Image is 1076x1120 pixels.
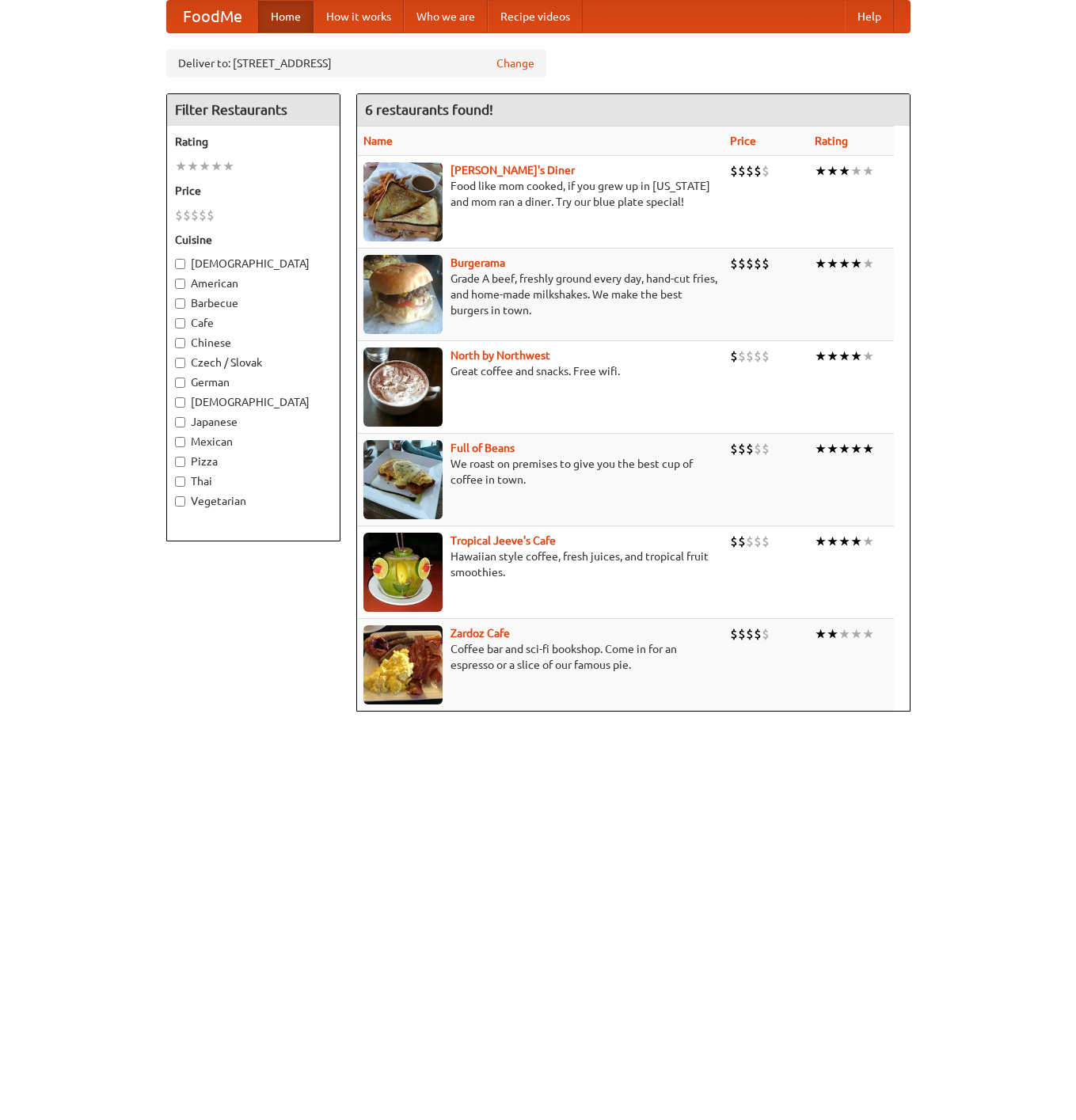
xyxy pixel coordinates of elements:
[199,207,207,224] li: $
[738,347,746,365] li: $
[175,434,332,450] label: Mexican
[815,255,827,272] li: ★
[815,440,827,457] li: ★
[850,533,862,550] li: ★
[738,440,746,457] li: $
[862,162,874,180] li: ★
[363,456,717,488] p: We roast on premises to give you the best cup of coffee in town.
[175,318,185,328] input: Cafe
[175,295,332,311] label: Barbecue
[762,347,770,365] li: $
[314,1,404,32] a: How it works
[183,207,191,224] li: $
[738,162,746,180] li: $
[175,493,332,509] label: Vegetarian
[754,347,762,365] li: $
[496,55,534,71] a: Change
[175,476,185,487] input: Thai
[363,135,393,147] a: Name
[175,335,332,351] label: Chinese
[363,347,443,427] img: north.jpg
[746,255,754,272] li: $
[754,255,762,272] li: $
[175,378,185,388] input: German
[175,457,185,467] input: Pizza
[827,347,838,365] li: ★
[363,625,443,704] img: zardoz.jpg
[451,627,510,640] a: Zardoz Cafe
[363,641,717,673] p: Coffee bar and sci-fi bookshop. Come in for an espresso or a slice of our famous pie.
[850,347,862,365] li: ★
[199,158,211,175] li: ★
[175,397,185,408] input: [DEMOGRAPHIC_DATA]
[845,1,894,32] a: Help
[451,164,575,177] a: [PERSON_NAME]'s Diner
[451,442,515,454] b: Full of Beans
[838,347,850,365] li: ★
[175,417,185,427] input: Japanese
[175,374,332,390] label: German
[754,440,762,457] li: $
[762,625,770,643] li: $
[738,255,746,272] li: $
[862,533,874,550] li: ★
[838,533,850,550] li: ★
[167,94,340,126] h4: Filter Restaurants
[838,255,850,272] li: ★
[175,454,332,469] label: Pizza
[365,102,493,117] ng-pluralize: 6 restaurants found!
[363,549,717,580] p: Hawaiian style coffee, fresh juices, and tropical fruit smoothies.
[363,363,717,379] p: Great coffee and snacks. Free wifi.
[850,255,862,272] li: ★
[175,355,332,370] label: Czech / Slovak
[754,533,762,550] li: $
[191,207,199,224] li: $
[175,275,332,291] label: American
[838,162,850,180] li: ★
[730,625,738,643] li: $
[730,533,738,550] li: $
[488,1,583,32] a: Recipe videos
[827,533,838,550] li: ★
[746,533,754,550] li: $
[175,414,332,430] label: Japanese
[746,347,754,365] li: $
[850,440,862,457] li: ★
[363,533,443,612] img: jeeves.jpg
[762,162,770,180] li: $
[175,232,332,248] h5: Cuisine
[762,533,770,550] li: $
[187,158,199,175] li: ★
[730,135,756,147] a: Price
[730,347,738,365] li: $
[815,162,827,180] li: ★
[363,162,443,241] img: sallys.jpg
[175,358,185,368] input: Czech / Slovak
[363,255,443,334] img: burgerama.jpg
[827,625,838,643] li: ★
[451,256,505,269] a: Burgerama
[754,625,762,643] li: $
[827,255,838,272] li: ★
[175,315,332,331] label: Cafe
[451,534,556,547] a: Tropical Jeeve's Cafe
[838,625,850,643] li: ★
[258,1,314,32] a: Home
[175,134,332,150] h5: Rating
[815,347,827,365] li: ★
[175,256,332,271] label: [DEMOGRAPHIC_DATA]
[175,496,185,507] input: Vegetarian
[222,158,234,175] li: ★
[746,162,754,180] li: $
[762,255,770,272] li: $
[754,162,762,180] li: $
[175,473,332,489] label: Thai
[175,279,185,289] input: American
[827,162,838,180] li: ★
[738,533,746,550] li: $
[175,183,332,199] h5: Price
